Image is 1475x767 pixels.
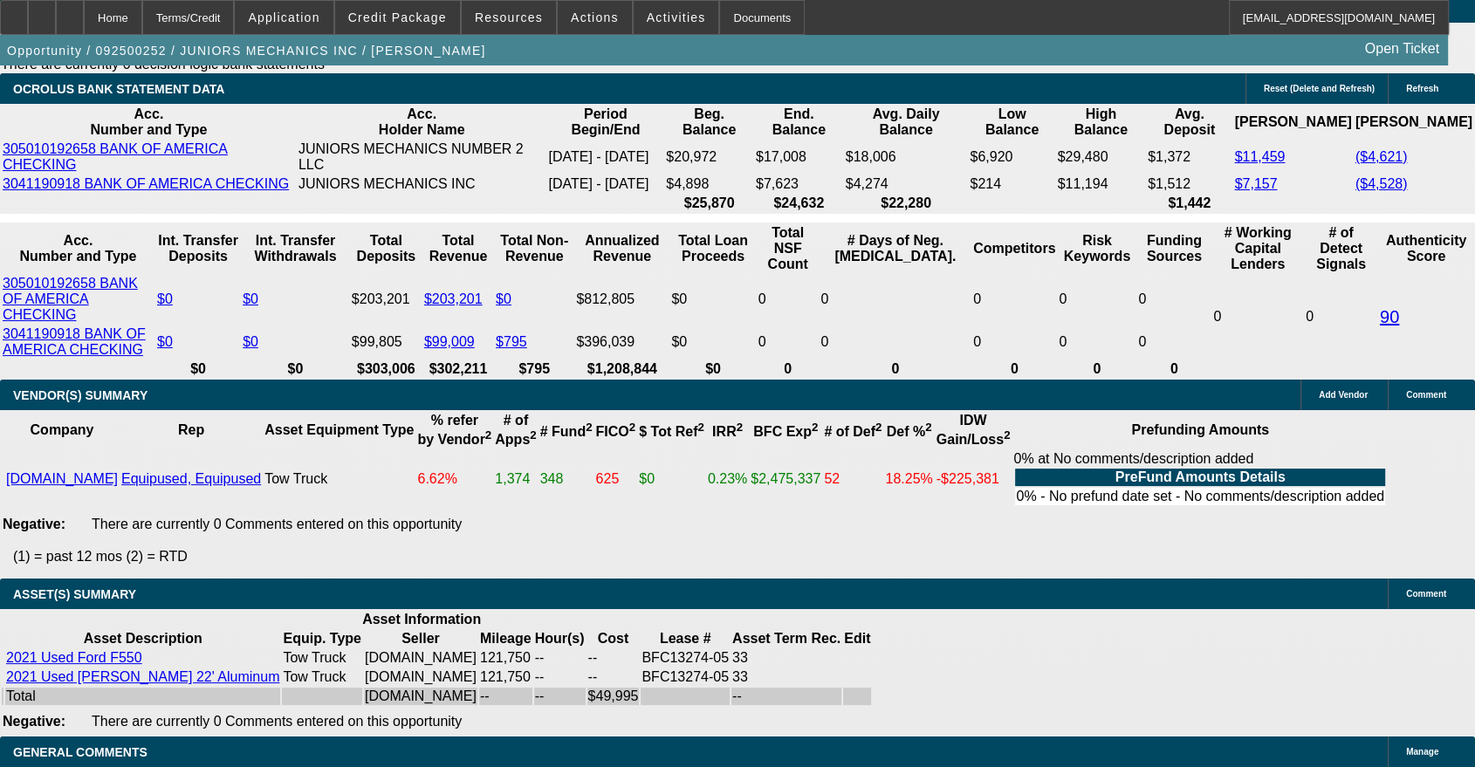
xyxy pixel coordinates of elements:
[92,517,462,531] span: There are currently 0 Comments entered on this opportunity
[660,631,711,646] b: Lease #
[576,334,668,350] div: $396,039
[1212,224,1303,273] th: # Working Capital Lenders
[558,1,632,34] button: Actions
[665,140,753,174] td: $20,972
[1234,149,1285,164] a: $11,459
[1137,224,1211,273] th: Funding Sources
[13,82,224,96] span: OCROLUS BANK STATEMENT DATA
[598,631,629,646] b: Cost
[1305,275,1377,359] td: 0
[1355,176,1408,191] a: ($4,528)
[884,450,933,508] td: 18.25%
[479,649,532,667] td: 121,750
[712,424,743,439] b: IRR
[235,1,333,34] button: Application
[1213,309,1221,324] span: 0
[13,549,1475,565] p: (1) = past 12 mos (2) = RTD
[845,140,968,174] td: $18,006
[364,668,477,686] td: [DOMAIN_NAME]
[587,649,640,667] td: --
[697,421,703,434] sup: 2
[13,587,136,601] span: ASSET(S) SUMMARY
[731,649,841,667] td: 33
[824,424,882,439] b: # of Def
[1004,428,1010,442] sup: 2
[641,669,729,684] span: BFC13274-05
[243,334,258,349] a: $0
[755,140,843,174] td: $17,008
[335,1,460,34] button: Credit Package
[1358,34,1446,64] a: Open Ticket
[1305,224,1377,273] th: # of Detect Signals
[3,176,289,191] a: 3041190918 BANK OF AMERICA CHECKING
[737,421,743,434] sup: 2
[575,224,669,273] th: Annualized Revenue
[3,276,138,322] a: 305010192658 BANK OF AMERICA CHECKING
[1058,224,1135,273] th: Risk Keywords
[351,224,422,273] th: Total Deposits
[264,450,415,508] td: Tow Truck
[969,106,1054,139] th: Low Balance
[845,195,968,212] th: $22,280
[823,450,882,508] td: 52
[3,326,146,357] a: 3041190918 BANK OF AMERICA CHECKING
[647,10,706,24] span: Activities
[1406,84,1438,93] span: Refresh
[972,325,1056,359] td: 0
[758,360,819,378] th: 0
[925,421,931,434] sup: 2
[362,612,481,627] b: Asset Information
[547,175,663,193] td: [DATE] - [DATE]
[731,688,841,705] td: --
[282,668,361,686] td: Tow Truck
[6,471,118,486] a: [DOMAIN_NAME]
[3,141,228,172] a: 305010192658 BANK OF AMERICA CHECKING
[416,450,492,508] td: 6.62%
[6,688,279,704] div: Total
[1137,275,1211,324] td: 0
[638,450,705,508] td: $0
[282,649,361,667] td: Tow Truck
[417,413,491,447] b: % refer by Vendor
[1058,325,1135,359] td: 0
[812,421,818,434] sup: 2
[462,1,556,34] button: Resources
[1131,422,1269,437] b: Prefunding Amounts
[576,291,668,307] div: $812,805
[758,325,819,359] td: 0
[639,424,704,439] b: $ Tot Ref
[423,360,493,378] th: $302,211
[758,224,819,273] th: Sum of the Total NSF Count and Total Overdraft Fee Count from Ocrolus
[1057,106,1146,139] th: High Balance
[936,413,1011,447] b: IDW Gain/Loss
[587,668,640,686] td: --
[351,275,422,324] td: $203,201
[1234,176,1277,191] a: $7,157
[243,291,258,306] a: $0
[479,668,532,686] td: 121,750
[534,668,586,686] td: --
[534,688,586,705] td: --
[298,175,546,193] td: JUNIORS MECHANICS INC
[535,631,585,646] b: Hour(s)
[485,428,491,442] sup: 2
[1406,747,1438,757] span: Manage
[586,421,592,434] sup: 2
[1057,140,1146,174] td: $29,480
[665,106,753,139] th: Beg. Balance
[2,106,296,139] th: Acc. Number and Type
[670,224,755,273] th: Total Loan Proceeds
[755,175,843,193] td: $7,623
[495,224,573,273] th: Total Non-Revenue
[571,10,619,24] span: Actions
[972,275,1056,324] td: 0
[755,106,843,139] th: End. Balance
[969,140,1054,174] td: $6,920
[534,649,586,667] td: --
[1406,390,1446,400] span: Comment
[6,650,142,665] a: 2021 Used Ford F550
[1406,589,1446,599] span: Comment
[820,224,971,273] th: # Days of Neg. [MEDICAL_DATA].
[665,195,753,212] th: $25,870
[496,334,527,349] a: $795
